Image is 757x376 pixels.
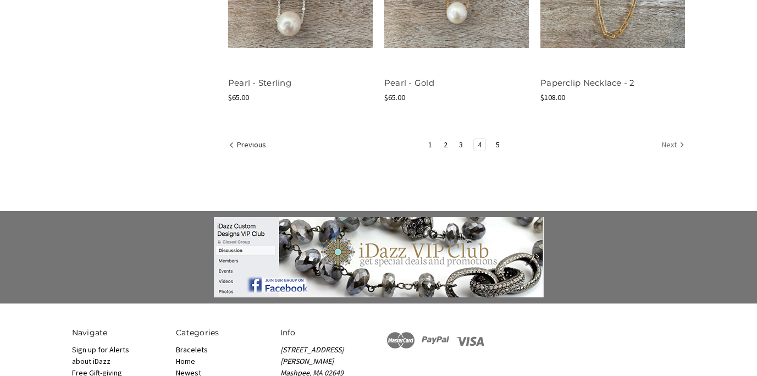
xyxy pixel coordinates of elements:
[440,139,451,151] a: Page 2 of 5
[492,139,504,151] a: Page 5 of 5
[455,139,467,151] a: Page 3 of 5
[540,92,565,102] span: $108.00
[474,139,485,151] a: Page 4 of 5
[384,78,434,88] a: Pearl - Gold
[229,139,270,153] a: Previous
[176,356,195,366] a: Home
[228,138,686,153] nav: pagination
[214,217,544,297] img: banner-small.jpg
[72,345,129,355] a: Sign up for Alerts
[280,327,373,339] h5: Info
[176,327,269,339] h5: Categories
[72,327,165,339] h5: Navigate
[228,92,249,102] span: $65.00
[658,139,685,153] a: Next
[176,345,208,355] a: Bracelets
[72,356,110,366] a: about iDazz
[49,217,709,297] a: Join the group!
[228,78,291,88] a: Pearl - Sterling
[384,92,405,102] span: $65.00
[424,139,436,151] a: Page 1 of 5
[540,78,635,88] a: Paperclip Necklace - 2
